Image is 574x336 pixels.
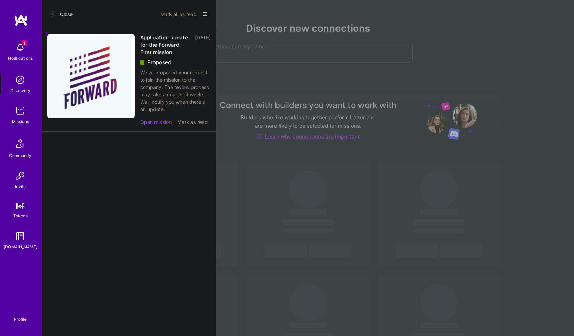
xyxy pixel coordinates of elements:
[15,183,26,190] div: Invite
[50,8,73,20] button: Close
[160,8,197,20] button: Mark all as read
[195,34,211,56] div: [DATE]
[8,54,33,62] div: Notifications
[22,40,27,46] span: 1
[13,169,27,183] img: Invite
[140,34,191,56] div: Application update for the Forward First mission
[14,14,28,27] img: logo
[13,212,28,219] div: Tokens
[47,34,135,118] img: Company Logo
[10,87,30,94] div: Discovery
[140,118,172,126] button: Open mission
[16,203,24,209] img: tokens
[177,118,208,126] button: Mark as read
[13,104,27,118] img: teamwork
[13,40,27,54] img: bell
[14,315,27,322] div: Profile
[140,59,211,66] div: Proposed
[9,152,31,159] div: Community
[3,243,37,251] div: [DOMAIN_NAME]
[13,229,27,243] img: guide book
[12,135,29,152] img: Community
[13,73,27,87] img: discovery
[140,69,211,113] div: We've proposed your request to join the mission to the company. The review process may take a cou...
[12,118,29,125] div: Missions
[12,308,29,322] a: Profile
